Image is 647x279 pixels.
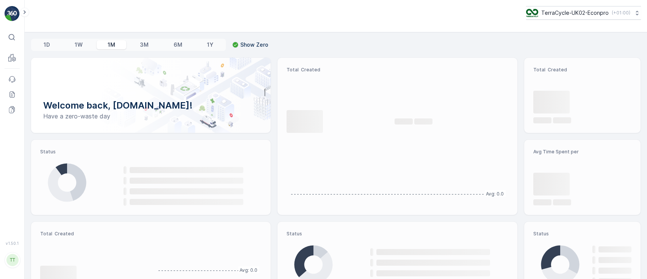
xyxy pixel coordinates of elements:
[44,41,50,49] p: 1D
[526,6,641,20] button: TerraCycle-UK02-Econpro(+01:00)
[207,41,213,49] p: 1Y
[612,10,630,16] p: ( +01:00 )
[43,99,258,112] p: Welcome back, [DOMAIN_NAME]!
[526,9,538,17] img: terracycle_logo_wKaHoWT.png
[174,41,182,49] p: 6M
[5,6,20,21] img: logo
[75,41,83,49] p: 1W
[108,41,115,49] p: 1M
[287,67,508,73] p: Total Created
[5,241,20,246] span: v 1.50.1
[240,41,268,49] p: Show Zero
[140,41,149,49] p: 3M
[40,231,148,237] p: Total Created
[533,67,631,73] p: Total Created
[533,231,631,237] p: Status
[541,9,609,17] p: TerraCycle-UK02-Econpro
[287,231,508,237] p: Status
[6,254,19,266] div: TT
[43,112,258,121] p: Have a zero-waste day
[40,149,262,155] p: Status
[533,149,631,155] p: Avg Time Spent per
[5,247,20,273] button: TT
